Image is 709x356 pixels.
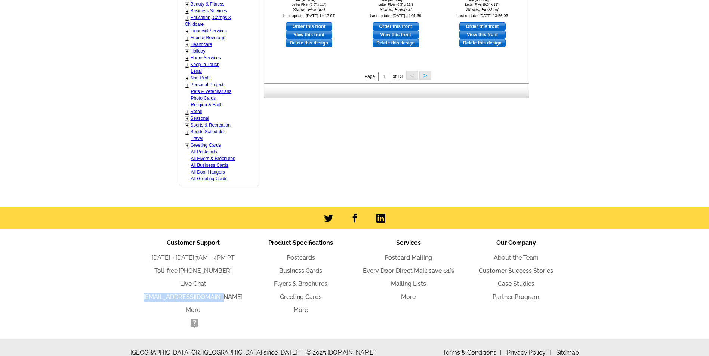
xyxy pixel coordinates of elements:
[392,74,403,79] span: of 13
[191,49,206,54] a: Holiday
[498,280,534,287] a: Case Studies
[139,266,247,275] li: Toll-free:
[191,62,219,67] a: Keep-in-Touch
[186,122,189,128] a: +
[401,293,416,300] a: More
[459,39,506,47] a: Delete this design
[268,239,333,246] span: Product Specifications
[459,22,506,31] a: use this design
[186,306,200,313] a: More
[191,42,212,47] a: Healthcare
[287,254,315,261] a: Postcards
[191,55,221,60] a: Home Services
[191,169,225,175] a: All Door Hangers
[191,96,216,101] a: Photo Cards
[293,306,308,313] a: More
[167,239,220,246] span: Customer Support
[493,293,539,300] a: Partner Program
[355,3,437,6] div: Letter Flyer (8.5" x 11")
[396,239,421,246] span: Services
[279,267,322,274] a: Business Cards
[186,42,189,48] a: +
[191,129,226,134] a: Sports Schedules
[144,293,243,300] a: [EMAIL_ADDRESS][DOMAIN_NAME]
[186,1,189,7] a: +
[355,6,437,13] i: Status: Finished
[268,3,350,6] div: Letter Flyer (8.5" x 11")
[280,293,322,300] a: Greeting Cards
[191,149,217,154] a: All Postcards
[186,75,189,81] a: +
[364,74,375,79] span: Page
[186,8,189,14] a: +
[191,75,211,81] a: Non-Profit
[186,28,189,34] a: +
[443,349,502,356] a: Terms & Conditions
[185,15,231,27] a: Education, Camps & Childcare
[186,82,189,88] a: +
[507,349,551,356] a: Privacy Policy
[191,35,225,40] a: Food & Beverage
[459,31,506,39] a: View this front
[286,39,332,47] a: Delete this design
[191,156,235,161] a: All Flyers & Brochures
[186,62,189,68] a: +
[186,35,189,41] a: +
[274,280,327,287] a: Flyers & Brochures
[186,129,189,135] a: +
[186,49,189,54] a: +
[191,122,231,128] a: Sports & Recreation
[179,267,232,274] a: [PHONE_NUMBER]
[373,39,419,47] a: Delete this design
[186,55,189,61] a: +
[139,253,247,262] li: [DATE] - [DATE] 7AM - 4PM PT
[419,71,431,80] button: >
[363,267,454,274] a: Every Door Direct Mail: save 81%
[560,182,709,356] iframe: LiveChat chat widget
[191,28,227,34] a: Financial Services
[191,143,221,148] a: Greeting Cards
[441,6,524,13] i: Status: Finished
[186,15,189,21] a: +
[494,254,539,261] a: About the Team
[385,254,432,261] a: Postcard Mailing
[191,176,228,181] a: All Greeting Cards
[191,1,225,7] a: Beauty & Fitness
[286,31,332,39] a: View this front
[186,116,189,122] a: +
[180,280,206,287] a: Live Chat
[556,349,579,356] a: Sitemap
[370,13,422,18] small: Last update: [DATE] 14:01:39
[373,31,419,39] a: View this front
[186,143,189,149] a: +
[283,13,335,18] small: Last update: [DATE] 14:17:07
[479,267,553,274] a: Customer Success Stories
[191,102,223,107] a: Religion & Faith
[268,6,350,13] i: Status: Finished
[373,22,419,31] a: use this design
[406,71,418,80] button: <
[191,163,229,168] a: All Business Cards
[191,82,226,87] a: Personal Projects
[286,22,332,31] a: use this design
[391,280,426,287] a: Mailing Lists
[441,3,524,6] div: Letter Flyer (8.5" x 11")
[496,239,536,246] span: Our Company
[191,109,202,114] a: Retail
[191,136,203,141] a: Travel
[191,116,209,121] a: Seasonal
[191,8,227,13] a: Business Services
[191,89,232,94] a: Pets & Veterinarians
[457,13,508,18] small: Last update: [DATE] 13:56:03
[186,109,189,115] a: +
[191,69,202,74] a: Legal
